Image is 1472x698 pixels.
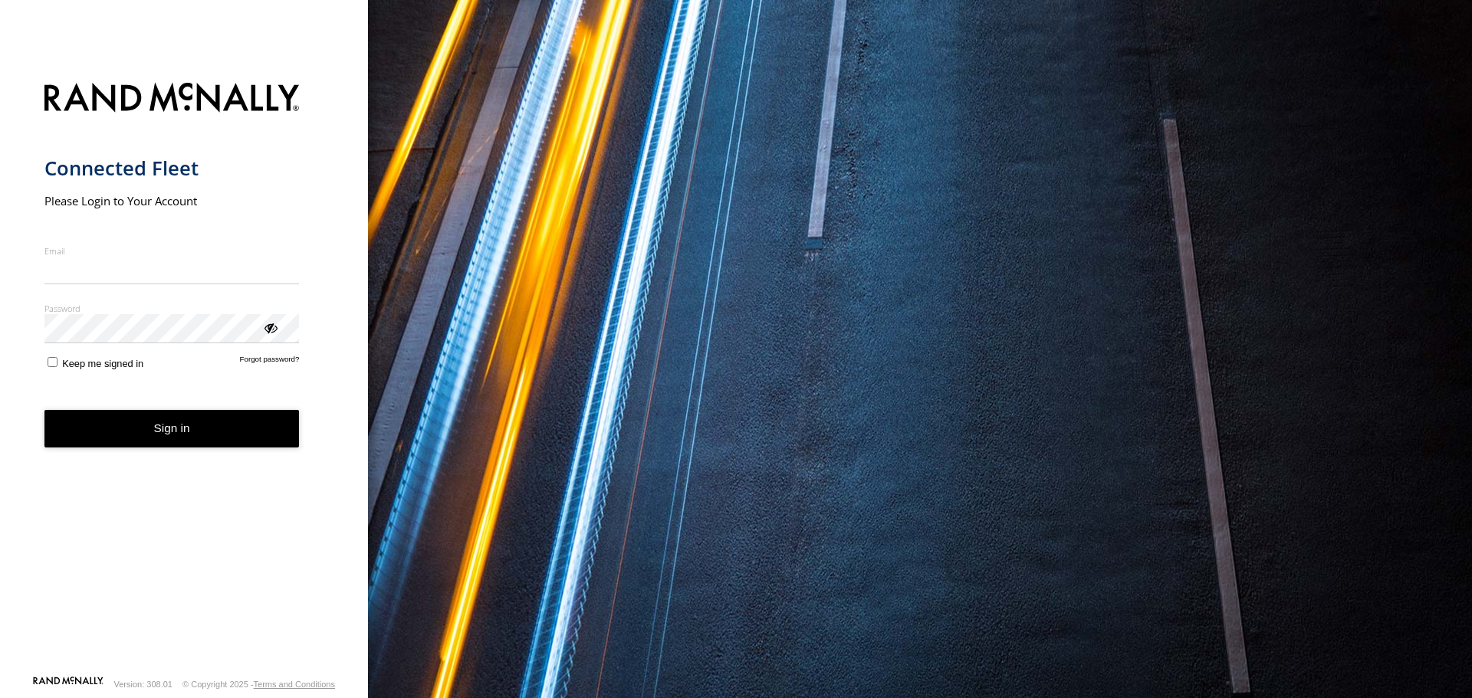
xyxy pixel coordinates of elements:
a: Terms and Conditions [254,680,335,689]
div: © Copyright 2025 - [182,680,335,689]
div: Version: 308.01 [114,680,172,689]
label: Password [44,303,300,314]
label: Email [44,245,300,257]
button: Sign in [44,410,300,447]
h2: Please Login to Your Account [44,193,300,208]
a: Visit our Website [33,677,103,692]
div: ViewPassword [262,320,278,335]
input: Keep me signed in [48,357,58,367]
span: Keep me signed in [62,358,143,369]
h1: Connected Fleet [44,156,300,181]
img: Rand McNally [44,80,300,119]
form: main [44,74,324,675]
a: Forgot password? [240,355,300,369]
